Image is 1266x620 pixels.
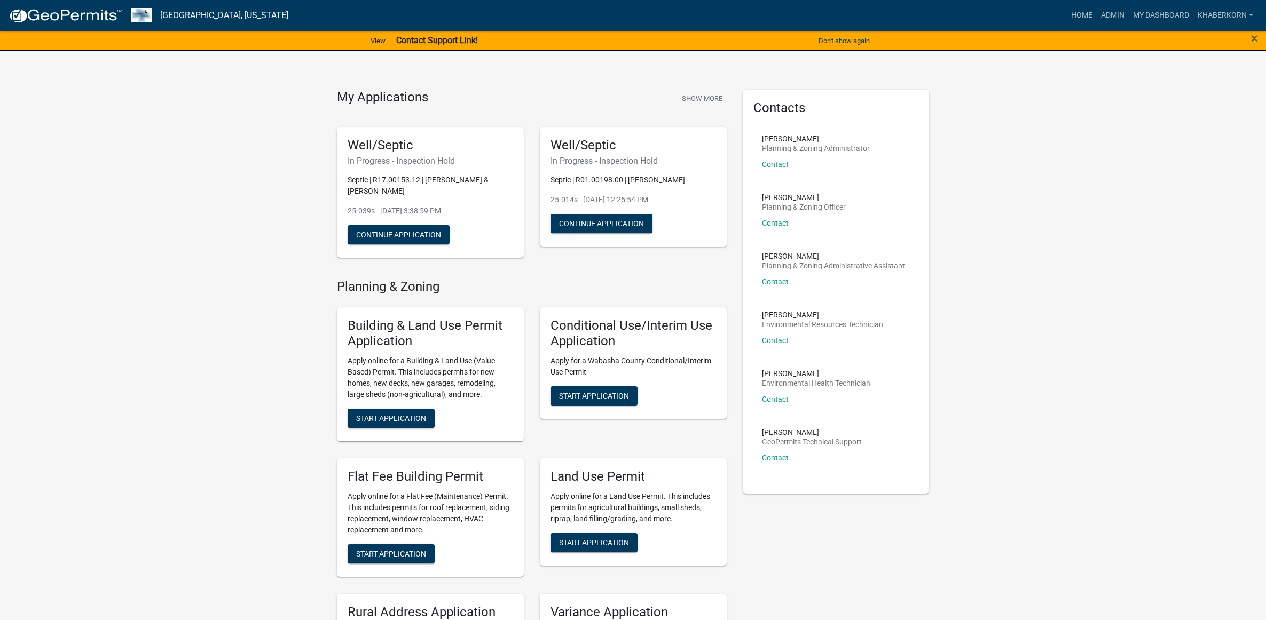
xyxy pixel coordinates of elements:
[551,533,638,552] button: Start Application
[551,156,716,166] h6: In Progress - Inspection Hold
[762,321,883,328] p: Environmental Resources Technician
[131,8,152,22] img: Wabasha County, Minnesota
[762,135,870,142] p: [PERSON_NAME]
[551,214,652,233] button: Continue Application
[348,491,513,536] p: Apply online for a Flat Fee (Maintenance) Permit. This includes permits for roof replacement, sid...
[762,194,846,201] p: [PERSON_NAME]
[762,160,789,169] a: Contact
[551,469,716,484] h5: Land Use Permit
[348,469,513,484] h5: Flat Fee Building Permit
[396,35,478,45] strong: Contact Support Link!
[348,138,513,153] h5: Well/Septic
[348,205,513,217] p: 25-039s - [DATE] 3:38:59 PM
[762,219,789,227] a: Contact
[551,138,716,153] h5: Well/Septic
[559,538,629,546] span: Start Application
[762,145,870,152] p: Planning & Zoning Administrator
[762,336,789,345] a: Contact
[551,605,716,620] h5: Variance Application
[348,605,513,620] h5: Rural Address Application
[762,277,789,286] a: Contact
[551,491,716,524] p: Apply online for a Land Use Permit. This includes permits for agricultural buildings, small sheds...
[551,386,638,406] button: Start Application
[762,395,789,403] a: Contact
[753,100,919,116] h5: Contacts
[348,355,513,400] p: Apply online for a Building & Land Use (Value-Based) Permit. This includes permits for new homes,...
[348,409,435,428] button: Start Application
[356,549,426,558] span: Start Application
[762,262,905,269] p: Planning & Zoning Administrative Assistant
[348,156,513,166] h6: In Progress - Inspection Hold
[762,252,905,260] p: [PERSON_NAME]
[348,174,513,197] p: Septic | R17.00153.12 | [PERSON_NAME] & [PERSON_NAME]
[762,370,870,377] p: [PERSON_NAME]
[1067,5,1097,26] a: Home
[1251,31,1258,46] span: ×
[366,32,390,50] a: View
[551,194,716,205] p: 25-014s - [DATE] 12:25:54 PM
[337,279,727,295] h4: Planning & Zoning
[348,544,435,563] button: Start Application
[356,414,426,422] span: Start Application
[762,454,789,462] a: Contact
[348,318,513,349] h5: Building & Land Use Permit Application
[678,90,727,107] button: Show More
[814,32,874,50] button: Don't show again
[762,311,883,319] p: [PERSON_NAME]
[337,90,428,106] h4: My Applications
[1129,5,1193,26] a: My Dashboard
[551,318,716,349] h5: Conditional Use/Interim Use Application
[762,203,846,211] p: Planning & Zoning Officer
[762,379,870,387] p: Environmental Health Technician
[1097,5,1129,26] a: Admin
[1193,5,1257,26] a: khaberkorn
[762,428,862,436] p: [PERSON_NAME]
[348,225,450,244] button: Continue Application
[551,355,716,378] p: Apply for a Wabasha County Conditional/Interim Use Permit
[762,438,862,446] p: GeoPermits Technical Support
[1251,32,1258,45] button: Close
[160,6,288,25] a: [GEOGRAPHIC_DATA], [US_STATE]
[551,174,716,186] p: Septic | R01.00198.00 | [PERSON_NAME]
[559,391,629,400] span: Start Application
